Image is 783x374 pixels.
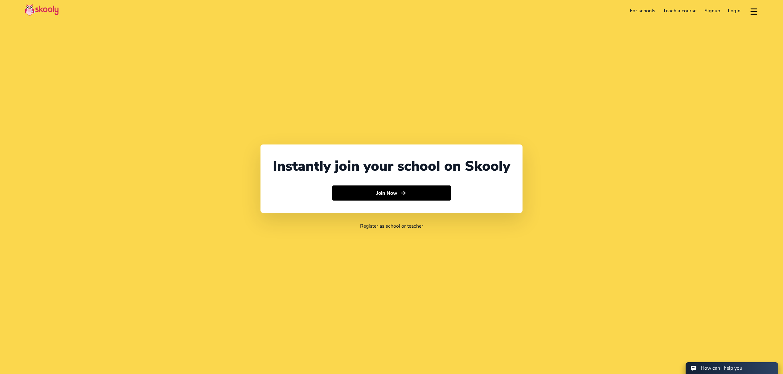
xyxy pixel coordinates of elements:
a: Register as school or teacher [360,223,423,230]
button: menu outline [749,6,758,16]
a: Teach a course [659,6,700,16]
img: Skooly [25,4,59,16]
a: For schools [626,6,659,16]
div: Instantly join your school on Skooly [273,157,510,176]
button: Join Nowarrow forward outline [332,185,451,201]
a: Login [724,6,745,16]
a: Signup [700,6,724,16]
ion-icon: arrow forward outline [400,190,407,196]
